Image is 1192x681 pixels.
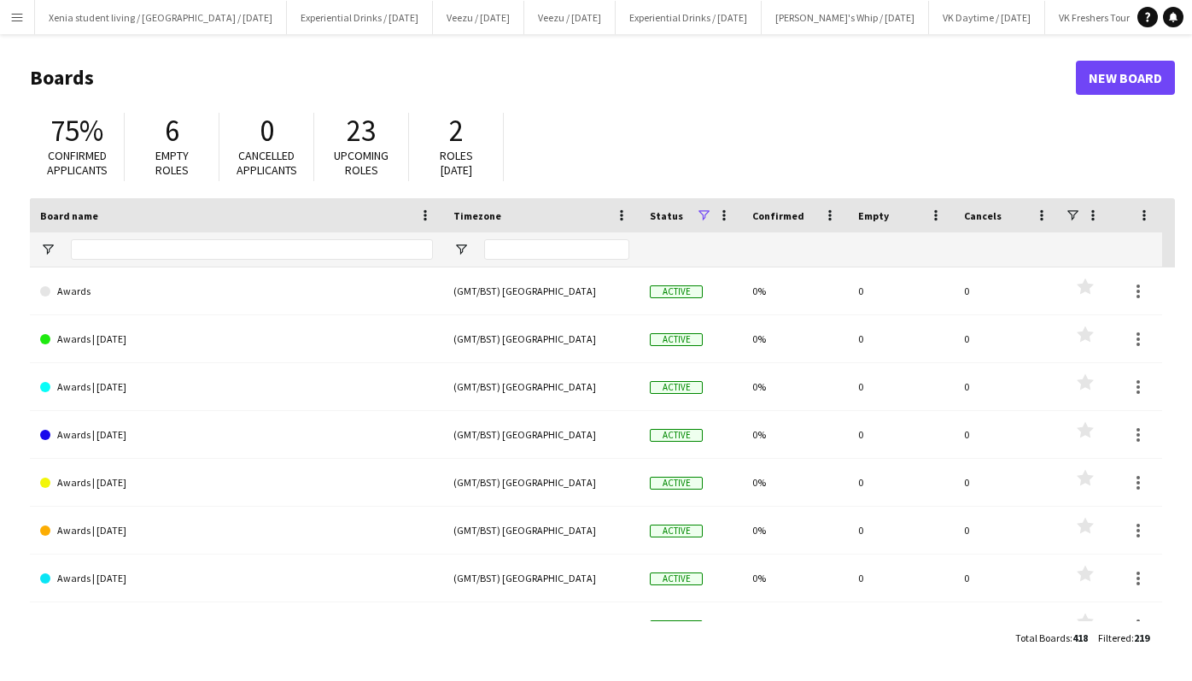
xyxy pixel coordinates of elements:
[848,315,954,362] div: 0
[848,602,954,649] div: 0
[858,209,889,222] span: Empty
[524,1,616,34] button: Veezu / [DATE]
[40,209,98,222] span: Board name
[443,363,640,410] div: (GMT/BST) [GEOGRAPHIC_DATA]
[848,459,954,506] div: 0
[954,602,1060,649] div: 0
[40,363,433,411] a: Awards | [DATE]
[40,507,433,555] a: Awards | [DATE]
[762,1,929,34] button: [PERSON_NAME]'s Whip / [DATE]
[929,1,1045,34] button: VK Daytime / [DATE]
[650,285,703,298] span: Active
[47,148,108,178] span: Confirmed applicants
[616,1,762,34] button: Experiential Drinks / [DATE]
[334,148,389,178] span: Upcoming roles
[954,411,1060,458] div: 0
[742,602,848,649] div: 0%
[848,555,954,602] div: 0
[650,572,703,585] span: Active
[1072,631,1088,644] span: 418
[287,1,433,34] button: Experiential Drinks / [DATE]
[260,112,274,150] span: 0
[155,148,189,178] span: Empty roles
[443,411,640,458] div: (GMT/BST) [GEOGRAPHIC_DATA]
[50,112,103,150] span: 75%
[40,267,433,315] a: Awards
[443,267,640,314] div: (GMT/BST) [GEOGRAPHIC_DATA]
[1134,631,1149,644] span: 219
[848,267,954,314] div: 0
[650,209,683,222] span: Status
[848,363,954,410] div: 0
[440,148,473,178] span: Roles [DATE]
[954,507,1060,554] div: 0
[165,112,179,150] span: 6
[650,333,703,346] span: Active
[443,459,640,506] div: (GMT/BST) [GEOGRAPHIC_DATA]
[40,242,56,257] button: Open Filter Menu
[954,315,1060,362] div: 0
[742,459,848,506] div: 0%
[954,555,1060,602] div: 0
[954,363,1060,410] div: 0
[848,507,954,554] div: 0
[35,1,287,34] button: Xenia student living / [GEOGRAPHIC_DATA] / [DATE]
[752,209,804,222] span: Confirmed
[71,239,433,260] input: Board name Filter Input
[742,363,848,410] div: 0%
[237,148,297,178] span: Cancelled applicants
[742,411,848,458] div: 0%
[1015,621,1088,655] div: :
[30,65,1076,91] h1: Boards
[40,315,433,363] a: Awards | [DATE]
[742,267,848,314] div: 0%
[484,239,629,260] input: Timezone Filter Input
[347,112,376,150] span: 23
[650,525,703,537] span: Active
[449,112,464,150] span: 2
[443,555,640,602] div: (GMT/BST) [GEOGRAPHIC_DATA]
[40,555,433,602] a: Awards | [DATE]
[1076,61,1175,95] a: New Board
[742,555,848,602] div: 0%
[443,315,640,362] div: (GMT/BST) [GEOGRAPHIC_DATA]
[954,267,1060,314] div: 0
[1045,1,1181,34] button: VK Freshers Tour / [DATE]
[650,477,703,490] span: Active
[742,315,848,362] div: 0%
[1098,631,1131,644] span: Filtered
[1015,631,1070,644] span: Total Boards
[1098,621,1149,655] div: :
[954,459,1060,506] div: 0
[650,381,703,394] span: Active
[40,602,433,650] a: Awards | [DATE]
[433,1,524,34] button: Veezu / [DATE]
[443,602,640,649] div: (GMT/BST) [GEOGRAPHIC_DATA]
[650,429,703,442] span: Active
[40,411,433,459] a: Awards | [DATE]
[453,242,469,257] button: Open Filter Menu
[964,209,1002,222] span: Cancels
[742,507,848,554] div: 0%
[848,411,954,458] div: 0
[443,507,640,554] div: (GMT/BST) [GEOGRAPHIC_DATA]
[650,620,703,633] span: Active
[453,209,501,222] span: Timezone
[40,459,433,507] a: Awards | [DATE]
